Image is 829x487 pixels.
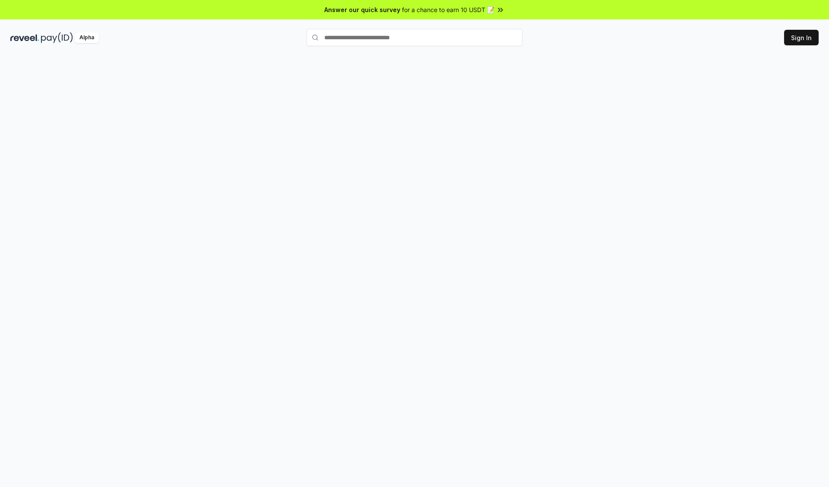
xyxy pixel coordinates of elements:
img: reveel_dark [10,32,39,43]
button: Sign In [784,30,819,45]
span: Answer our quick survey [324,5,400,14]
img: pay_id [41,32,73,43]
span: for a chance to earn 10 USDT 📝 [402,5,494,14]
div: Alpha [75,32,99,43]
